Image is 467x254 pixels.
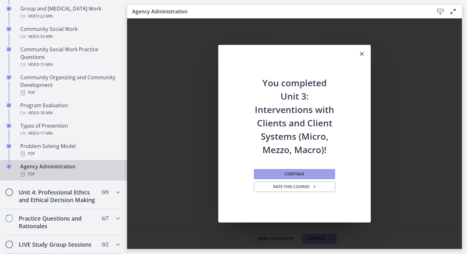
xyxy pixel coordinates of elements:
div: Video [20,109,119,117]
i: Completed [6,123,11,128]
i: Opens in a new window [312,185,316,189]
i: Completed [6,6,11,11]
div: Community Social Work [20,25,119,40]
span: · 18 min [39,109,53,117]
div: Types of Prevention [20,122,119,137]
span: Continue [285,172,304,177]
span: · 33 min [39,33,53,40]
div: Community Organizing and Community Development [20,74,119,96]
div: Video [20,33,119,40]
a: Rate this course! Opens in a new window [254,182,335,192]
span: · 22 min [39,12,53,20]
button: Close [353,45,371,63]
span: · 17 min [39,130,53,137]
i: Completed [6,26,11,32]
div: Program Evaluation [20,102,119,117]
div: PDF [20,150,119,158]
i: Completed [6,164,11,169]
h2: Practice Questions and Rationales [19,215,96,230]
i: Completed [6,75,11,80]
span: 6 / 7 [102,215,108,222]
span: 0 / 9 [102,188,108,196]
div: Problem Solving Model [20,142,119,158]
div: PDF [20,89,119,96]
i: Completed [6,144,11,149]
div: Video [20,12,119,20]
button: Continue [254,169,335,179]
i: Completed [6,103,11,108]
div: PDF [20,170,119,178]
div: Agency Administration [20,163,119,178]
div: Video [20,130,119,137]
h3: Agency Administration [132,8,424,15]
h2: You completed Unit 3: Interventions with Clients and Client Systems (Micro, Mezzo, Macro)! [253,63,336,156]
span: 0 / 2 [102,241,108,248]
span: · 15 min [39,61,53,68]
i: Completed [6,47,11,52]
div: Community Social Work Practice Questions [20,46,119,68]
h2: LIVE Study Group Sessions [19,241,96,248]
div: Group and [MEDICAL_DATA] Work [20,5,119,20]
h2: Unit 4: Professional Ethics and Ethical Decision Making [19,188,96,204]
span: Rate this course! [273,184,316,189]
div: Video [20,61,119,68]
